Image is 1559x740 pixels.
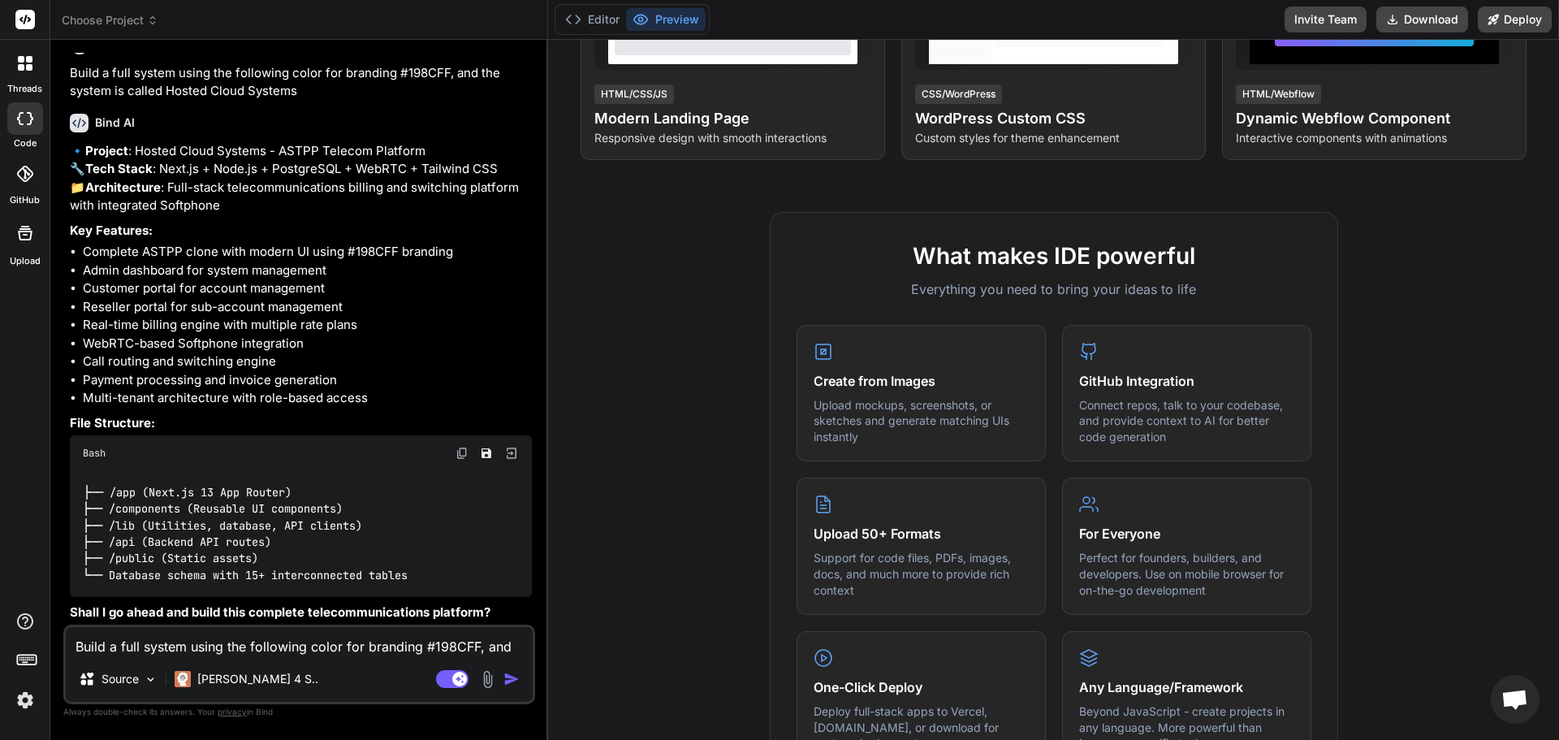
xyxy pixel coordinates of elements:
[915,107,1192,130] h4: WordPress Custom CSS
[63,704,535,720] p: Always double-check its answers. Your in Bind
[83,262,532,280] li: Admin dashboard for system management
[85,161,153,176] strong: Tech Stack
[1478,6,1552,32] button: Deploy
[1079,550,1294,598] p: Perfect for founders, builders, and developers. Use on mobile browser for on-the-go development
[144,673,158,686] img: Pick Models
[175,671,191,687] img: Claude 4 Sonnet
[503,671,520,687] img: icon
[1079,371,1294,391] h4: GitHub Integration
[814,550,1029,598] p: Support for code files, PDFs, images, docs, and much more to provide rich context
[83,298,532,317] li: Reseller portal for sub-account management
[83,484,408,584] code: ├── /app (Next.js 13 App Router) ├── /components (Reusable UI components) ├── /lib (Utilities, da...
[1491,675,1540,724] a: Open chat
[70,415,155,431] strong: File Structure:
[95,115,135,131] h6: Bind AI
[83,279,532,298] li: Customer portal for account management
[1079,397,1294,445] p: Connect repos, talk to your codebase, and provide context to AI for better code generation
[83,353,532,371] li: Call routing and switching engine
[456,447,469,460] img: copy
[814,397,1029,445] p: Upload mockups, screenshots, or sketches and generate matching UIs instantly
[62,12,158,28] span: Choose Project
[70,64,532,101] p: Build a full system using the following color for branding #198CFF, and the system is called Host...
[85,143,128,158] strong: Project
[594,84,674,104] div: HTML/CSS/JS
[10,193,40,207] label: GitHub
[83,335,532,353] li: WebRTC-based Softphone integration
[1285,6,1367,32] button: Invite Team
[1236,84,1321,104] div: HTML/Webflow
[83,316,532,335] li: Real-time billing engine with multiple rate plans
[83,447,106,460] span: Bash
[814,371,1029,391] h4: Create from Images
[478,670,497,689] img: attachment
[83,389,532,408] li: Multi-tenant architecture with role-based access
[814,677,1029,697] h4: One-Click Deploy
[101,671,139,687] p: Source
[1079,524,1294,543] h4: For Everyone
[626,8,706,31] button: Preview
[594,107,871,130] h4: Modern Landing Page
[1236,107,1513,130] h4: Dynamic Webflow Component
[85,180,161,195] strong: Architecture
[14,136,37,150] label: code
[83,243,532,262] li: Complete ASTPP clone with modern UI using #198CFF branding
[915,84,1002,104] div: CSS/WordPress
[559,8,626,31] button: Editor
[7,82,42,96] label: threads
[1236,130,1513,146] p: Interactive components with animations
[915,130,1192,146] p: Custom styles for theme enhancement
[70,223,153,238] strong: Key Features:
[70,142,532,215] p: 🔹 : Hosted Cloud Systems - ASTPP Telecom Platform 🔧 : Next.js + Node.js + PostgreSQL + WebRTC + T...
[475,442,498,465] button: Save file
[814,524,1029,543] h4: Upload 50+ Formats
[504,446,519,461] img: Open in Browser
[594,130,871,146] p: Responsive design with smooth interactions
[10,254,41,268] label: Upload
[1376,6,1468,32] button: Download
[797,279,1311,299] p: Everything you need to bring your ideas to life
[197,671,318,687] p: [PERSON_NAME] 4 S..
[70,604,490,620] strong: Shall I go ahead and build this complete telecommunications platform?
[11,686,39,714] img: settings
[1079,677,1294,697] h4: Any Language/Framework
[797,239,1311,273] h2: What makes IDE powerful
[218,707,247,716] span: privacy
[83,371,532,390] li: Payment processing and invoice generation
